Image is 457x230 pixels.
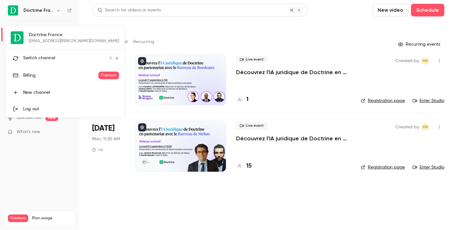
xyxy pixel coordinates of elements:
div: Log out [23,106,119,112]
span: Premium [98,72,119,79]
span: 6 [109,55,112,61]
div: Billing [23,72,98,79]
span: Switch channel [23,55,55,61]
div: New channel [23,89,119,96]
